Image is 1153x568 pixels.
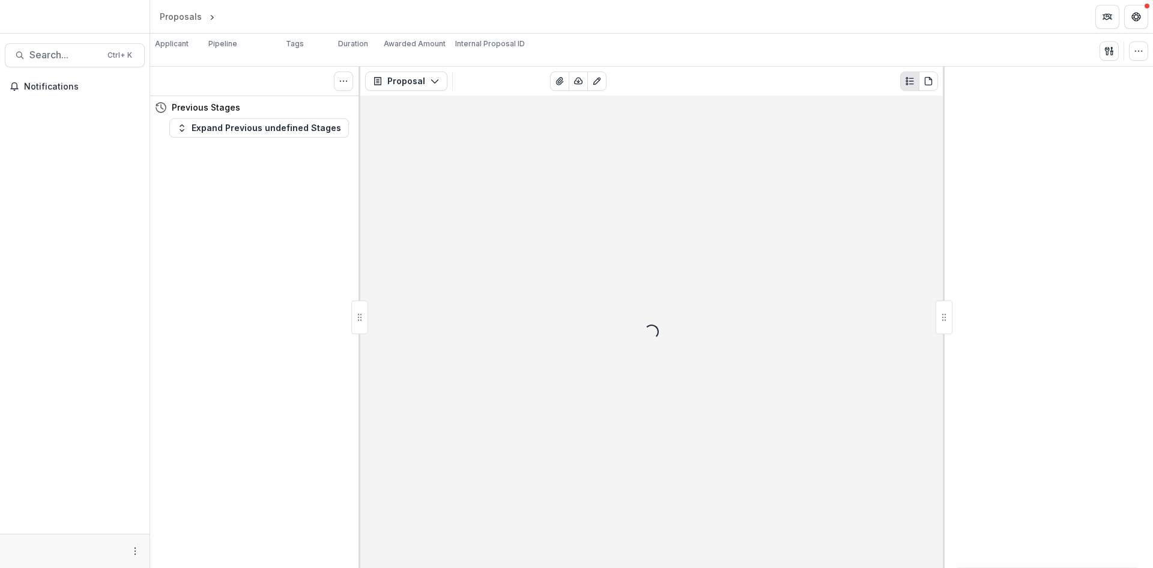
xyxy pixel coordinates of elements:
span: Notifications [24,82,140,92]
button: Proposal [365,72,447,91]
p: Duration [338,38,368,49]
p: Internal Proposal ID [455,38,525,49]
button: Toggle View Cancelled Tasks [334,72,353,91]
p: Applicant [155,38,189,49]
button: Partners [1095,5,1119,29]
button: Search... [5,43,145,67]
nav: breadcrumb [155,8,268,25]
p: Tags [286,38,304,49]
button: PDF view [919,72,938,91]
span: Search... [29,49,100,61]
button: Notifications [5,77,145,96]
button: Edit as form [587,72,607,91]
div: Ctrl + K [105,49,135,62]
a: Proposals [155,8,207,25]
button: Get Help [1124,5,1148,29]
p: Awarded Amount [384,38,446,49]
button: More [128,544,142,558]
button: View Attached Files [550,72,569,91]
p: Pipeline [208,38,237,49]
div: Proposals [160,10,202,23]
button: Expand Previous undefined Stages [169,118,349,138]
button: Plaintext view [900,72,919,91]
h4: Previous Stages [172,101,240,114]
